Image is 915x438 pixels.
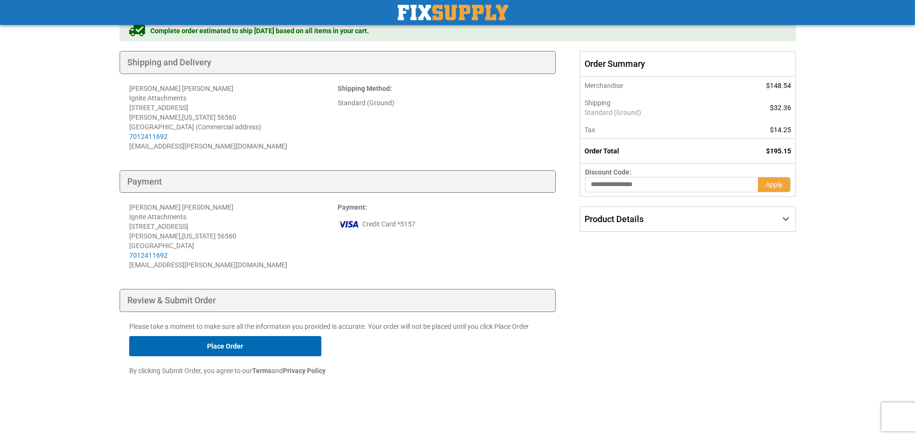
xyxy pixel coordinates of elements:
[338,217,546,231] div: Credit Card *5157
[398,5,508,20] a: store logo
[150,26,369,36] span: Complete order estimated to ship [DATE] based on all items in your cart.
[182,232,216,240] span: [US_STATE]
[758,177,791,192] button: Apply
[129,142,287,150] span: [EMAIL_ADDRESS][PERSON_NAME][DOMAIN_NAME]
[338,217,360,231] img: vi.png
[338,203,367,211] strong: :
[766,181,782,188] span: Apply
[580,51,795,77] span: Order Summary
[129,322,547,331] p: Please take a moment to make sure all the information you provided is accurate. Your order will n...
[252,367,271,375] strong: Terms
[766,147,791,155] span: $195.15
[580,77,722,94] th: Merchandise
[770,126,791,134] span: $14.25
[770,104,791,112] span: $32.36
[129,133,168,140] a: 7012411692
[120,289,556,312] div: Review & Submit Order
[585,108,717,117] span: Standard (Ground)
[338,85,390,92] span: Shipping Method
[129,202,338,260] div: [PERSON_NAME] [PERSON_NAME] Ignite Attachments [STREET_ADDRESS] [PERSON_NAME] , 56560 [GEOGRAPHIC...
[120,51,556,74] div: Shipping and Delivery
[182,113,216,121] span: [US_STATE]
[338,85,392,92] strong: :
[398,5,508,20] img: Fix Industrial Supply
[129,336,321,356] button: Place Order
[585,168,631,176] span: Discount Code:
[129,251,168,259] a: 7012411692
[120,170,556,193] div: Payment
[585,147,619,155] strong: Order Total
[338,98,546,108] div: Standard (Ground)
[283,367,326,375] strong: Privacy Policy
[129,84,338,151] address: [PERSON_NAME] [PERSON_NAME] Ignite Attachments [STREET_ADDRESS] [PERSON_NAME] , 56560 [GEOGRAPHIC...
[129,366,547,375] p: By clicking Submit Order, you agree to our and
[585,99,610,107] span: Shipping
[129,261,287,269] span: [EMAIL_ADDRESS][PERSON_NAME][DOMAIN_NAME]
[580,121,722,139] th: Tax
[338,203,365,211] span: Payment
[766,82,791,89] span: $148.54
[585,214,644,224] span: Product Details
